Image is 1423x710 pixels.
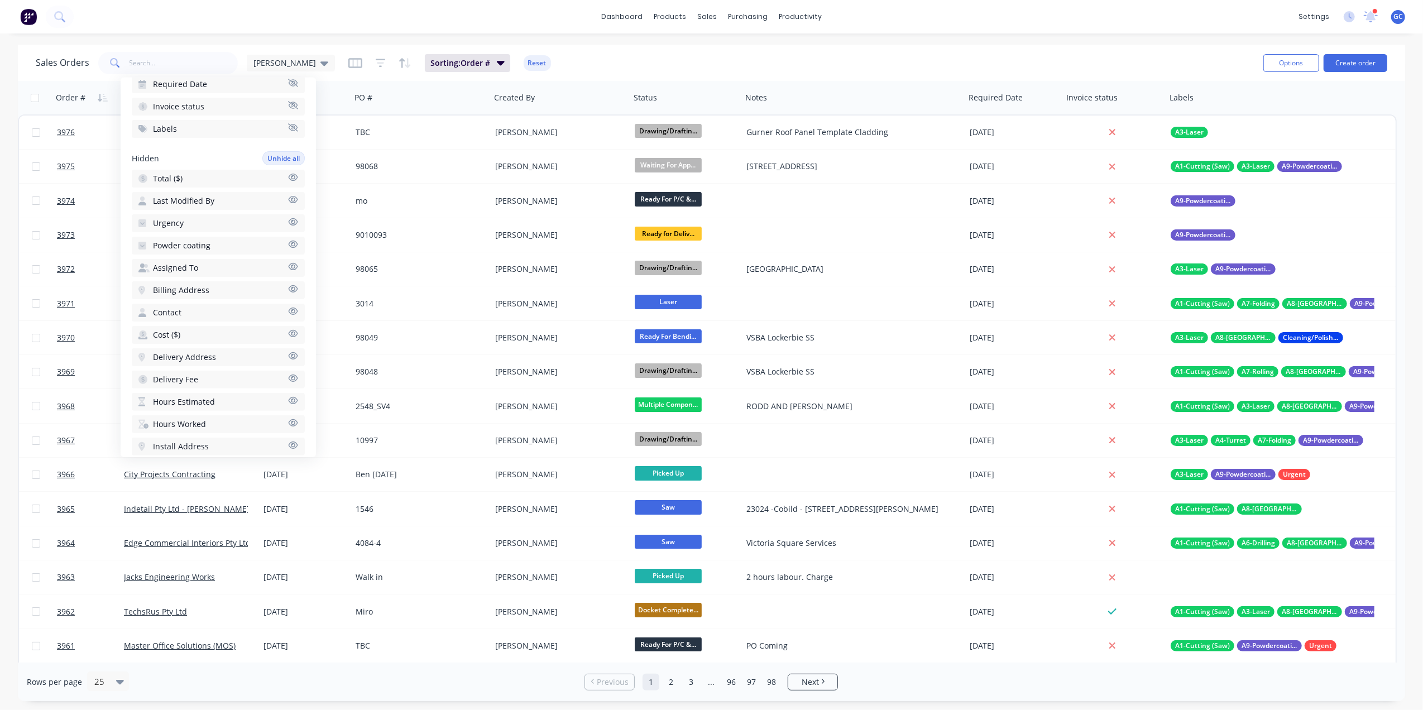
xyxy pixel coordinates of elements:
[1175,366,1230,377] span: A1-Cutting (Saw)
[153,195,214,207] span: Last Modified By
[635,295,702,309] span: Laser
[585,677,634,688] a: Previous page
[262,151,305,165] button: Unhide all
[635,192,702,206] span: Ready For P/C &...
[722,8,773,25] div: purchasing
[495,538,619,549] div: [PERSON_NAME]
[635,227,702,241] span: Ready for Deliv...
[124,469,215,479] a: City Projects Contracting
[495,401,619,412] div: [PERSON_NAME]
[263,469,347,480] div: [DATE]
[746,332,950,343] div: VSBA Lockerbie SS
[635,535,702,549] span: Saw
[1171,366,1414,377] button: A1-Cutting (Saw)A7-RollingA8-[GEOGRAPHIC_DATA]A9-Powdercoating
[1282,161,1338,172] span: A9-Powdercoating
[723,674,740,690] a: Page 96
[57,229,75,241] span: 3973
[683,674,699,690] a: Page 3
[495,606,619,617] div: [PERSON_NAME]
[1242,161,1270,172] span: A3-Laser
[153,307,181,318] span: Contact
[970,435,1058,446] div: [DATE]
[663,674,679,690] a: Page 2
[57,252,124,286] a: 3972
[788,677,837,688] a: Next page
[1175,195,1231,207] span: A9-Powdercoating
[970,640,1058,651] div: [DATE]
[1287,538,1343,549] span: A8-[GEOGRAPHIC_DATA]
[1175,161,1230,172] span: A1-Cutting (Saw)
[57,390,124,423] a: 3968
[524,55,551,71] button: Reset
[495,229,619,241] div: [PERSON_NAME]
[1349,401,1405,412] span: A9-Powdercoating
[27,677,82,688] span: Rows per page
[153,374,198,385] span: Delivery Fee
[1258,435,1291,446] span: A7-Folding
[57,127,75,138] span: 3976
[57,355,124,388] a: 3969
[1175,127,1204,138] span: A3-Laser
[495,263,619,275] div: [PERSON_NAME]
[57,298,75,309] span: 3971
[124,606,187,617] a: TechsRus Pty Ltd
[132,170,305,188] button: Total ($)
[1171,503,1302,515] button: A1-Cutting (Saw)A8-[GEOGRAPHIC_DATA]
[746,366,950,377] div: VSBA Lockerbie SS
[57,218,124,252] a: 3973
[263,640,347,651] div: [DATE]
[356,538,480,549] div: 4084-4
[132,98,305,116] button: Invoice status
[1171,640,1336,651] button: A1-Cutting (Saw)A9-PowdercoatingUrgent
[802,677,819,688] span: Next
[57,606,75,617] span: 3962
[970,195,1058,207] div: [DATE]
[57,332,75,343] span: 3970
[746,127,950,138] div: Gurner Roof Panel Template Cladding
[425,54,510,72] button: Sorting:Order #
[1175,298,1230,309] span: A1-Cutting (Saw)
[130,52,238,74] input: Search...
[356,332,480,343] div: 98049
[495,332,619,343] div: [PERSON_NAME]
[356,435,480,446] div: 10997
[635,603,702,617] span: Docket Complete...
[57,263,75,275] span: 3972
[263,503,347,515] div: [DATE]
[57,150,124,183] a: 3975
[1293,8,1335,25] div: settings
[1175,469,1204,480] span: A3-Laser
[1171,127,1208,138] button: A3-Laser
[495,298,619,309] div: [PERSON_NAME]
[153,329,180,340] span: Cost ($)
[1283,332,1339,343] span: Cleaning/Polishing
[124,538,251,548] a: Edge Commercial Interiors Pty Ltd
[1175,229,1231,241] span: A9-Powdercoating
[773,8,827,25] div: productivity
[596,8,648,25] a: dashboard
[57,321,124,354] a: 3970
[634,92,657,103] div: Status
[356,127,480,138] div: TBC
[1282,606,1338,617] span: A8-[GEOGRAPHIC_DATA]
[743,674,760,690] a: Page 97
[153,441,209,452] span: Install Address
[1309,640,1332,651] span: Urgent
[57,195,75,207] span: 3974
[356,640,480,651] div: TBC
[970,469,1058,480] div: [DATE]
[1171,195,1235,207] button: A9-Powdercoating
[1171,263,1276,275] button: A3-LaserA9-Powdercoating
[1354,298,1410,309] span: A9-Powdercoating
[635,397,702,411] span: Multiple Compon...
[1175,435,1204,446] span: A3-Laser
[643,674,659,690] a: Page 1 is your current page
[635,261,702,275] span: Drawing/Draftin...
[1242,366,1274,377] span: A7-Rolling
[746,263,950,275] div: [GEOGRAPHIC_DATA]
[430,57,490,69] span: Sorting: Order #
[1175,503,1230,515] span: A1-Cutting (Saw)
[132,393,305,411] button: Hours Estimated
[356,606,480,617] div: Miro
[153,79,207,90] span: Required Date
